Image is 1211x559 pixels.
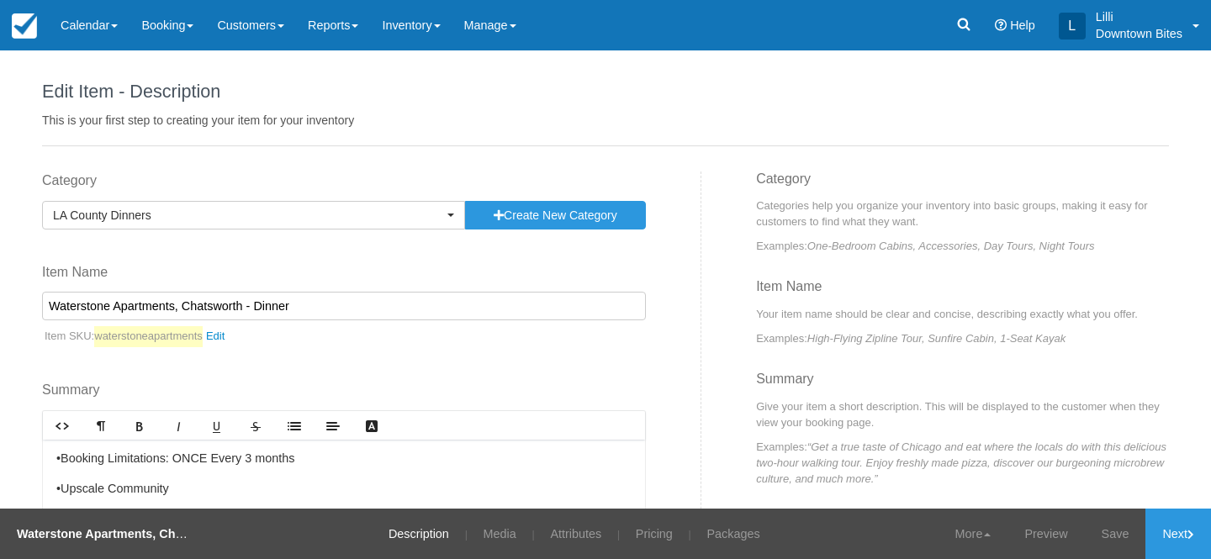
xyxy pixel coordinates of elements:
h3: Summary [756,372,1169,398]
a: Media [471,509,529,559]
a: Attributes [537,509,614,559]
strong: Waterstone Apartments, Chatsworth - Dinner [17,527,275,541]
p: Examples: [756,238,1169,254]
h3: Item Name [756,279,1169,306]
p: •Upscale Community [56,480,632,498]
a: Lists [275,412,314,440]
h1: Edit Item - Description [42,82,1169,102]
a: Format [82,412,120,440]
em: High-Flying Zipline Tour, Sunfire Cabin, 1-Seat Kayak [807,332,1066,345]
span: Help [1010,18,1035,32]
a: Pricing [623,509,685,559]
a: Strikethrough [236,412,275,440]
button: LA County Dinners [42,201,465,229]
p: •Booking Limitations: ONCE Every 3 months [56,450,632,468]
input: Enter a new Item Name [42,292,646,320]
a: Align [314,412,352,440]
p: Downtown Bites [1096,25,1182,42]
a: Save [1085,509,1146,559]
p: This is your first step to creating your item for your inventory [42,112,1169,129]
em: One-Bedroom Cabins, Accessories, Day Tours, Night Tours [807,240,1095,252]
p: Your item name should be clear and concise, describing exactly what you offer. [756,306,1169,322]
em: “Get a true taste of Chicago and eat where the locals do with this delicious two-hour walking tou... [756,440,1166,485]
label: Summary [42,381,646,400]
i: Help [995,19,1007,31]
p: Lilli [1096,8,1182,25]
p: Examples: [756,330,1169,346]
a: Underline [198,412,236,440]
p: Examples: [756,439,1169,487]
div: L [1059,13,1086,40]
h3: Category [756,171,1169,198]
a: Preview [1007,509,1084,559]
p: Categories help you organize your inventory into basic groups, making it easy for customers to fi... [756,198,1169,229]
label: Item Name [42,263,646,282]
a: More [939,509,1008,559]
a: HTML [43,412,82,440]
a: waterstoneapartments [94,326,231,347]
p: Item SKU: [42,326,646,347]
a: Italic [159,412,198,440]
a: Text Color [352,412,391,440]
button: Create New Category [465,201,646,229]
a: Bold [120,412,159,440]
a: Description [376,509,462,559]
a: Next [1145,509,1211,559]
img: checkfront-main-nav-mini-logo.png [12,13,37,39]
a: Packages [695,509,773,559]
label: Category [42,171,646,191]
p: Give your item a short description. This will be displayed to the customer when they view your bo... [756,398,1169,430]
span: LA County Dinners [53,207,443,224]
